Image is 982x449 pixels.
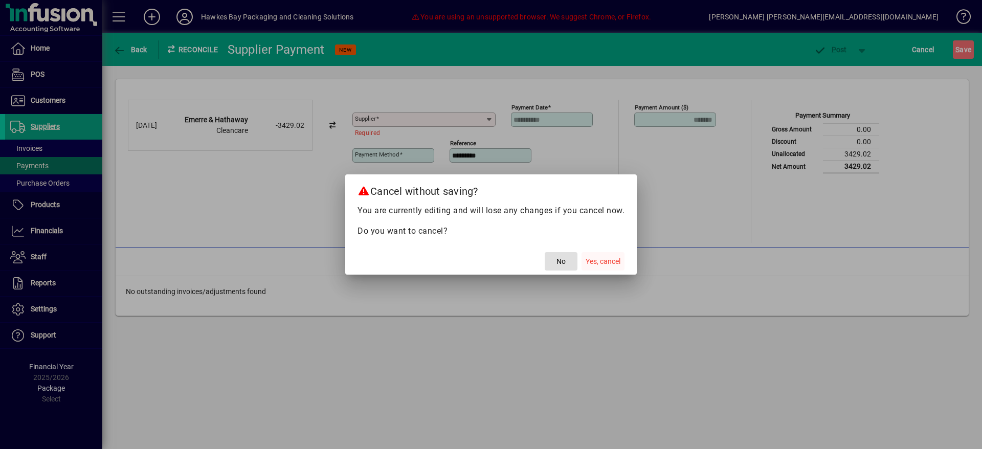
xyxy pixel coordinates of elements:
[556,256,566,267] span: No
[345,174,637,204] h2: Cancel without saving?
[545,252,577,271] button: No
[582,252,624,271] button: Yes, cancel
[358,205,624,217] p: You are currently editing and will lose any changes if you cancel now.
[358,225,624,237] p: Do you want to cancel?
[586,256,620,267] span: Yes, cancel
